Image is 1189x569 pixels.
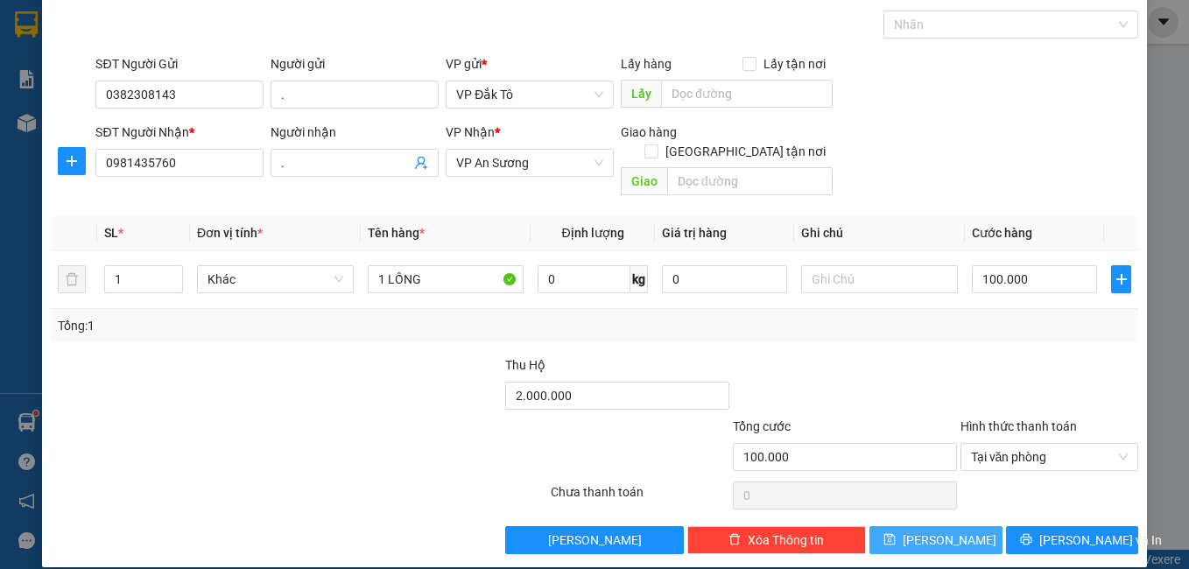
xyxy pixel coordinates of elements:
span: Cước hàng [972,226,1032,240]
span: VP Đắk Tô [456,81,603,108]
button: save[PERSON_NAME] [869,526,1003,554]
span: Lấy hàng [621,57,672,71]
button: [PERSON_NAME] [505,526,684,554]
span: save [883,533,896,547]
span: [PERSON_NAME] [903,530,996,550]
span: Lấy [621,80,661,108]
input: VD: Bàn, Ghế [368,265,524,293]
button: deleteXóa Thông tin [687,526,866,554]
span: Tại văn phòng [971,444,1129,470]
span: printer [1020,533,1032,547]
span: Giao hàng [621,125,677,139]
div: SĐT Người Gửi [95,54,264,74]
div: Người gửi [271,54,439,74]
span: Định lượng [562,226,624,240]
span: Giao [621,167,667,195]
div: Chưa thanh toán [549,482,731,513]
span: [PERSON_NAME] và In [1039,530,1162,550]
button: plus [1111,265,1131,293]
span: Tổng cước [733,419,791,433]
input: 0 [662,265,787,293]
th: Ghi chú [794,216,965,250]
span: Tên hàng [368,226,425,240]
span: VP Nhận [446,125,495,139]
button: delete [58,265,86,293]
button: printer[PERSON_NAME] và In [1006,526,1139,554]
input: Dọc đường [661,80,833,108]
span: plus [1112,272,1130,286]
span: Lấy tận nơi [756,54,833,74]
span: SL [104,226,118,240]
span: Giá trị hàng [662,226,727,240]
span: user-add [414,156,428,170]
div: SĐT Người Nhận [95,123,264,142]
span: delete [728,533,741,547]
input: Dọc đường [667,167,833,195]
span: [GEOGRAPHIC_DATA] tận nơi [658,142,833,161]
span: Khác [208,266,343,292]
div: VP gửi [446,54,614,74]
span: plus [59,154,85,168]
span: Đơn vị tính [197,226,263,240]
span: kg [630,265,648,293]
div: Người nhận [271,123,439,142]
input: Ghi Chú [801,265,958,293]
span: [PERSON_NAME] [548,530,642,550]
span: VP An Sương [456,150,603,176]
label: Hình thức thanh toán [960,419,1077,433]
button: plus [58,147,86,175]
span: Xóa Thông tin [748,530,824,550]
div: Tổng: 1 [58,316,461,335]
span: Thu Hộ [505,358,545,372]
